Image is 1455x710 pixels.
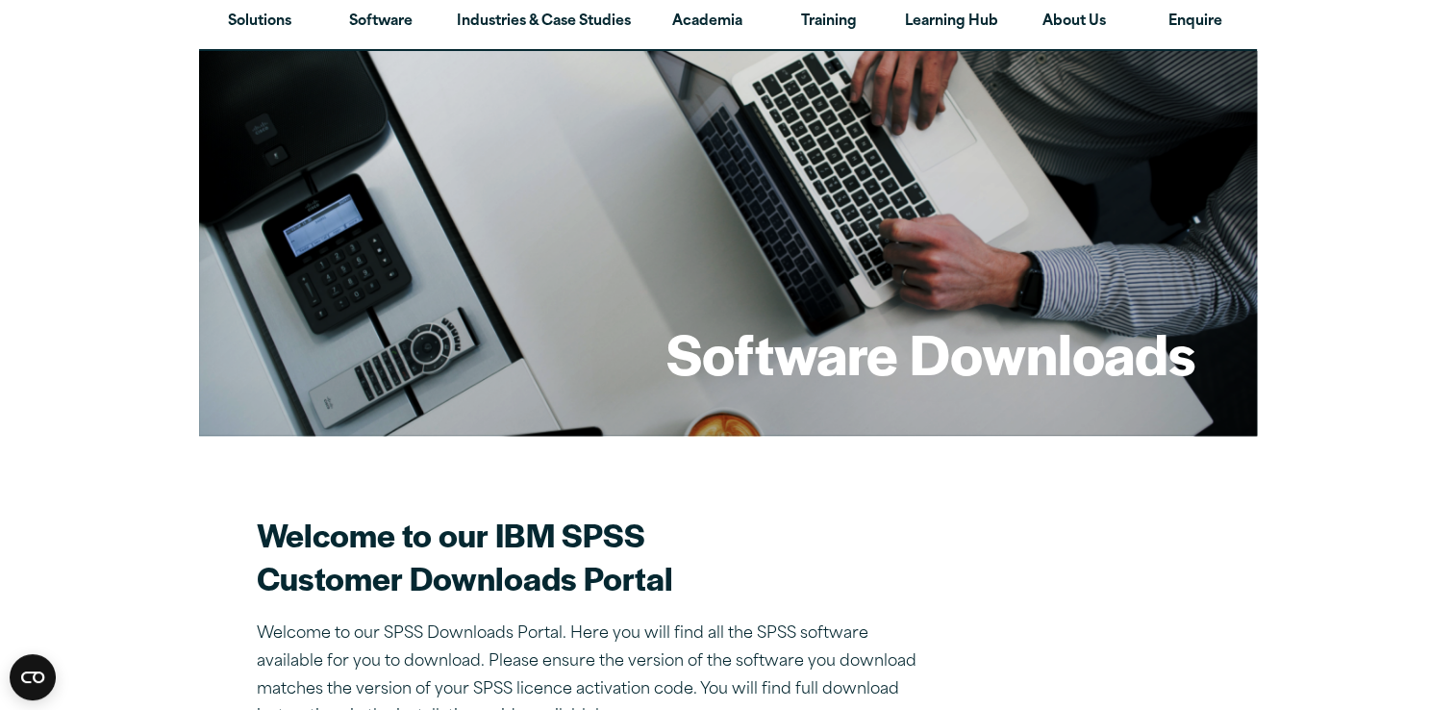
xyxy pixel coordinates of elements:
[666,316,1195,391] h1: Software Downloads
[10,654,56,700] button: Open CMP widget
[257,513,930,599] h2: Welcome to our IBM SPSS Customer Downloads Portal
